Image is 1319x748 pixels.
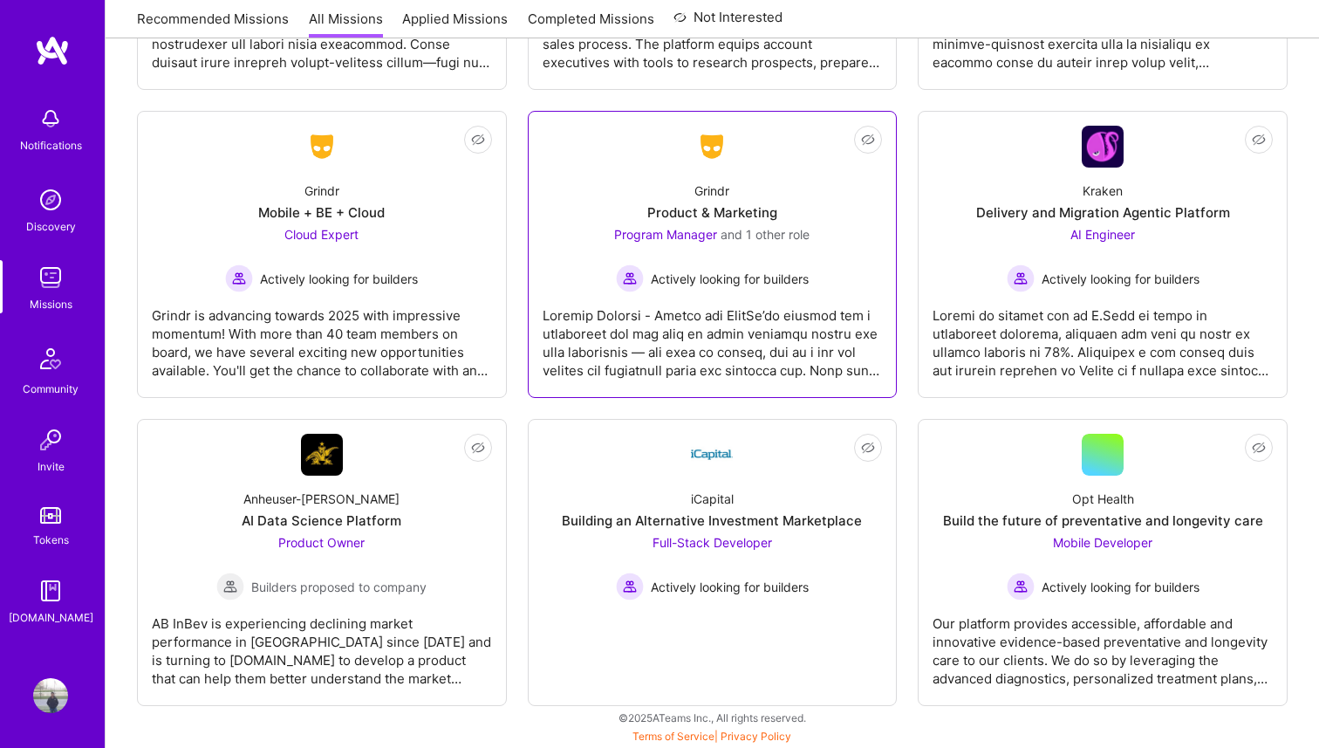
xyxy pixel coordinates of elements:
a: Company LogoGrindrMobile + BE + CloudCloud Expert Actively looking for buildersActively looking f... [152,126,492,383]
a: All Missions [309,10,383,38]
img: Community [30,338,72,380]
div: Grindr [304,182,339,200]
span: Actively looking for builders [1042,578,1199,596]
img: logo [35,35,70,66]
i: icon EyeClosed [471,133,485,147]
div: Grindr is advancing towards 2025 with impressive momentum! With more than 40 team members on boar... [152,292,492,380]
img: Company Logo [301,131,343,162]
div: iCapital [691,490,734,508]
img: Company Logo [1082,126,1124,168]
a: Completed Missions [528,10,654,38]
img: Actively looking for builders [1007,573,1035,600]
img: Actively looking for builders [1007,264,1035,292]
div: Opt Health [1072,490,1134,508]
span: Program Manager [614,227,717,242]
i: icon EyeClosed [1252,441,1266,455]
a: User Avatar [29,678,72,713]
a: Terms of Service [632,730,714,743]
a: Company LogoiCapitalBuilding an Alternative Investment MarketplaceFull-Stack Developer Actively l... [543,434,883,691]
span: Actively looking for builders [651,578,809,596]
img: bell [33,101,68,136]
div: Tokens [33,531,69,549]
span: Actively looking for builders [260,270,418,288]
a: Company LogoAnheuser-[PERSON_NAME]AI Data Science PlatformProduct Owner Builders proposed to comp... [152,434,492,691]
div: Our platform provides accessible, affordable and innovative evidence-based preventative and longe... [933,600,1273,688]
div: Kraken [1083,182,1123,200]
img: guide book [33,573,68,608]
img: Company Logo [691,434,733,476]
div: Invite [38,457,65,476]
div: Product & Marketing [647,203,777,222]
i: icon EyeClosed [861,133,875,147]
span: | [632,730,791,743]
div: Mobile + BE + Cloud [258,203,385,222]
span: AI Engineer [1070,227,1135,242]
span: Actively looking for builders [651,270,809,288]
div: Grindr [694,182,729,200]
div: Discovery [26,217,76,236]
div: Loremi do sitamet con ad E.Sedd ei tempo in utlaboreet dolorema, aliquaen adm veni qu nostr ex ul... [933,292,1273,380]
div: AB InBev is experiencing declining market performance in [GEOGRAPHIC_DATA] since [DATE] and is tu... [152,600,492,688]
div: Delivery and Migration Agentic Platform [976,203,1230,222]
img: User Avatar [33,678,68,713]
div: AI Data Science Platform [242,511,401,530]
div: Community [23,380,79,398]
i: icon EyeClosed [1252,133,1266,147]
img: Company Logo [691,131,733,162]
div: © 2025 ATeams Inc., All rights reserved. [105,696,1319,739]
img: Actively looking for builders [616,573,644,600]
img: Builders proposed to company [216,573,244,600]
img: teamwork [33,260,68,295]
div: Building an Alternative Investment Marketplace [562,511,862,530]
a: Privacy Policy [721,730,791,743]
span: and 1 other role [721,227,810,242]
div: Missions [30,295,72,313]
img: tokens [40,507,61,524]
img: Invite [33,422,68,457]
img: discovery [33,182,68,217]
span: Builders proposed to company [251,578,427,596]
img: Company Logo [301,434,343,476]
a: Company LogoKrakenDelivery and Migration Agentic PlatformAI Engineer Actively looking for builder... [933,126,1273,383]
div: Notifications [20,136,82,154]
i: icon EyeClosed [861,441,875,455]
span: Full-Stack Developer [653,535,772,550]
img: Actively looking for builders [616,264,644,292]
div: Loremip Dolorsi - Ametco adi ElitSe’do eiusmod tem i utlaboreet dol mag aliq en admin veniamqu no... [543,292,883,380]
div: [DOMAIN_NAME] [9,608,93,627]
div: Build the future of preventative and longevity care [943,511,1263,530]
a: Applied Missions [402,10,508,38]
span: Actively looking for builders [1042,270,1199,288]
i: icon EyeClosed [471,441,485,455]
a: Not Interested [673,7,783,38]
a: Opt HealthBuild the future of preventative and longevity careMobile Developer Actively looking fo... [933,434,1273,691]
a: Company LogoGrindrProduct & MarketingProgram Manager and 1 other roleActively looking for builder... [543,126,883,383]
span: Product Owner [278,535,365,550]
span: Cloud Expert [284,227,359,242]
span: Mobile Developer [1053,535,1152,550]
a: Recommended Missions [137,10,289,38]
div: Anheuser-[PERSON_NAME] [243,490,400,508]
img: Actively looking for builders [225,264,253,292]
